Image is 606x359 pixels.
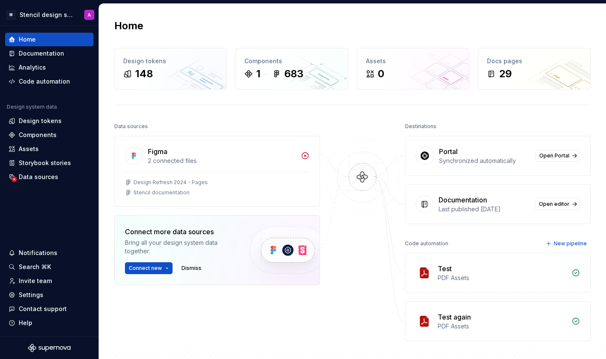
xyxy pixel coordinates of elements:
[135,67,153,81] div: 148
[5,246,93,260] button: Notifications
[178,262,205,274] button: Dismiss
[19,291,43,299] div: Settings
[5,47,93,60] a: Documentation
[256,67,261,81] div: 1
[5,142,93,156] a: Assets
[439,195,487,205] div: Documentation
[5,316,93,330] button: Help
[19,77,70,86] div: Code automation
[554,240,587,247] span: New pipeline
[19,49,64,58] div: Documentation
[539,152,569,159] span: Open Portal
[19,117,62,125] div: Design tokens
[148,157,296,165] div: 2 connected files
[378,67,384,81] div: 0
[19,319,32,327] div: Help
[133,189,190,196] div: Stencil documentation
[5,114,93,128] a: Design tokens
[148,146,167,157] div: Figma
[2,6,97,24] button: MStencil design systemA
[439,157,530,165] div: Synchronized automatically
[125,262,173,274] button: Connect new
[19,305,67,313] div: Contact support
[366,57,461,65] div: Assets
[5,302,93,316] button: Contact support
[19,263,51,271] div: Search ⌘K
[539,201,569,208] span: Open editor
[28,344,71,352] svg: Supernova Logo
[19,63,46,72] div: Analytics
[405,238,448,250] div: Code automation
[7,104,57,110] div: Design system data
[543,238,591,250] button: New pipeline
[125,238,235,255] div: Bring all your design system data together.
[133,179,208,186] div: Design Refresh 2024 - Pages
[478,48,591,90] a: Docs pages29
[5,128,93,142] a: Components
[5,33,93,46] a: Home
[535,150,580,162] a: Open Portal
[19,145,39,153] div: Assets
[438,264,452,274] div: Test
[19,35,36,44] div: Home
[19,277,52,285] div: Invite team
[405,121,436,132] div: Destinations
[438,322,566,331] div: PDF Assets
[357,48,470,90] a: Assets0
[20,11,74,19] div: Stencil design system
[114,121,148,132] div: Data sources
[5,156,93,170] a: Storybook stories
[114,48,227,90] a: Design tokens148
[487,57,582,65] div: Docs pages
[5,274,93,288] a: Invite team
[114,136,320,207] a: Figma2 connected filesDesign Refresh 2024 - PagesStencil documentation
[535,198,580,210] a: Open editor
[125,227,235,237] div: Connect more data sources
[284,67,303,81] div: 683
[244,57,339,65] div: Components
[5,288,93,302] a: Settings
[5,170,93,184] a: Data sources
[439,146,458,157] div: Portal
[438,312,471,322] div: Test again
[5,61,93,74] a: Analytics
[5,75,93,88] a: Code automation
[439,205,530,213] div: Last published [DATE]
[19,249,57,257] div: Notifications
[114,19,143,33] h2: Home
[5,260,93,274] button: Search ⌘K
[6,10,16,20] div: M
[181,265,201,272] span: Dismiss
[19,159,71,167] div: Storybook stories
[235,48,348,90] a: Components1683
[123,57,218,65] div: Design tokens
[499,67,512,81] div: 29
[129,265,162,272] span: Connect new
[438,274,566,282] div: PDF Assets
[88,11,91,18] div: A
[19,173,58,181] div: Data sources
[19,131,57,139] div: Components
